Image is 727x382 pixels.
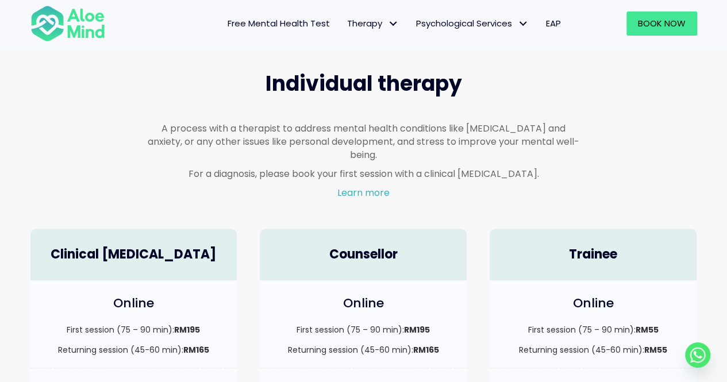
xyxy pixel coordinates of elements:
[174,324,200,335] strong: RM195
[347,17,399,29] span: Therapy
[183,344,209,356] strong: RM165
[271,324,455,335] p: First session (75 – 90 min):
[148,167,580,180] p: For a diagnosis, please book your first session with a clinical [MEDICAL_DATA].
[644,344,667,356] strong: RM55
[501,344,686,356] p: Returning session (45-60 min):
[266,69,462,98] span: Individual therapy
[42,324,226,335] p: First session (75 – 90 min):
[42,295,226,312] h4: Online
[271,246,455,264] h4: Counsellor
[636,324,659,335] strong: RM55
[638,17,686,29] span: Book Now
[228,17,330,29] span: Free Mental Health Test
[413,344,438,356] strong: RM165
[271,295,455,312] h4: Online
[501,295,686,312] h4: Online
[546,17,561,29] span: EAP
[271,344,455,356] p: Returning session (45-60 min):
[501,246,686,264] h4: Trainee
[501,324,686,335] p: First session (75 – 90 min):
[404,324,430,335] strong: RM195
[685,342,710,368] a: Whatsapp
[42,344,226,356] p: Returning session (45-60 min):
[626,11,697,36] a: Book Now
[120,11,570,36] nav: Menu
[416,17,529,29] span: Psychological Services
[339,11,407,36] a: TherapyTherapy: submenu
[537,11,570,36] a: EAP
[385,16,402,32] span: Therapy: submenu
[407,11,537,36] a: Psychological ServicesPsychological Services: submenu
[219,11,339,36] a: Free Mental Health Test
[337,186,390,199] a: Learn more
[148,122,580,162] p: A process with a therapist to address mental health conditions like [MEDICAL_DATA] and anxiety, o...
[42,246,226,264] h4: Clinical [MEDICAL_DATA]
[515,16,532,32] span: Psychological Services: submenu
[30,5,105,43] img: Aloe mind Logo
